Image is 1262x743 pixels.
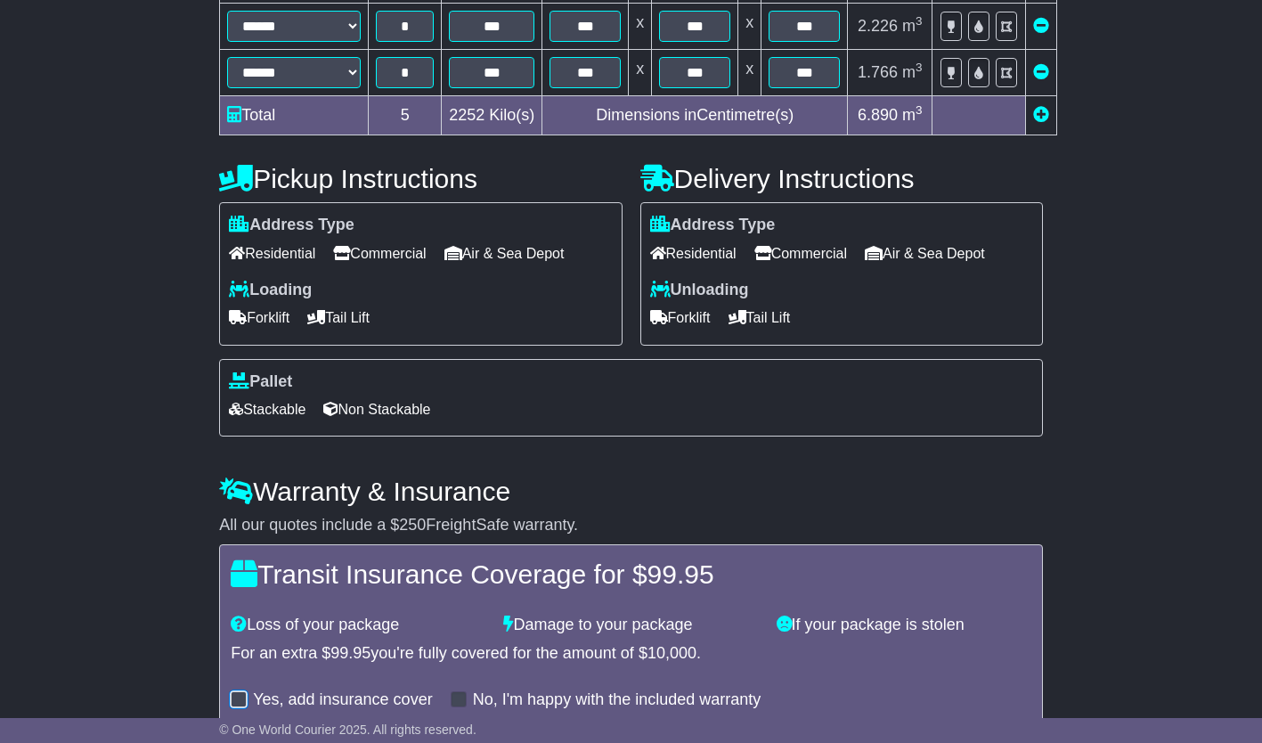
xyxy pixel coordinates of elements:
a: Add new item [1033,106,1049,124]
a: Remove this item [1033,17,1049,35]
sup: 3 [916,61,923,74]
label: Unloading [650,281,749,300]
label: Yes, add insurance cover [253,690,432,710]
span: 2.226 [858,17,898,35]
td: x [629,50,652,96]
span: © One World Courier 2025. All rights reserved. [219,723,476,737]
span: m [902,63,923,81]
a: Remove this item [1033,63,1049,81]
label: No, I'm happy with the included warranty [473,690,761,710]
div: Damage to your package [494,616,767,635]
span: 1.766 [858,63,898,81]
span: m [902,106,923,124]
label: Address Type [650,216,776,235]
span: Air & Sea Depot [865,240,985,267]
span: Forklift [229,304,289,331]
span: Residential [229,240,315,267]
span: m [902,17,923,35]
td: x [738,4,761,50]
span: 6.890 [858,106,898,124]
span: Stackable [229,396,305,423]
span: Commercial [754,240,847,267]
span: Forklift [650,304,711,331]
sup: 3 [916,103,923,117]
sup: 3 [916,14,923,28]
span: Tail Lift [307,304,370,331]
span: Tail Lift [729,304,791,331]
span: 99.95 [330,644,370,662]
span: Commercial [333,240,426,267]
td: Dimensions in Centimetre(s) [542,96,848,135]
td: 5 [369,96,442,135]
td: x [738,50,761,96]
td: x [629,4,652,50]
td: Total [220,96,369,135]
div: Loss of your package [222,616,494,635]
span: 250 [399,516,426,534]
span: Residential [650,240,737,267]
div: If your package is stolen [768,616,1040,635]
span: 2252 [449,106,484,124]
td: Kilo(s) [442,96,542,135]
span: Air & Sea Depot [444,240,565,267]
h4: Delivery Instructions [640,164,1043,193]
h4: Transit Insurance Coverage for $ [231,559,1031,589]
span: Non Stackable [323,396,430,423]
h4: Warranty & Insurance [219,477,1043,506]
label: Pallet [229,372,292,392]
label: Address Type [229,216,354,235]
span: 99.95 [647,559,714,589]
label: Loading [229,281,312,300]
h4: Pickup Instructions [219,164,622,193]
div: All our quotes include a $ FreightSafe warranty. [219,516,1043,535]
div: For an extra $ you're fully covered for the amount of $ . [231,644,1031,664]
span: 10,000 [647,644,696,662]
